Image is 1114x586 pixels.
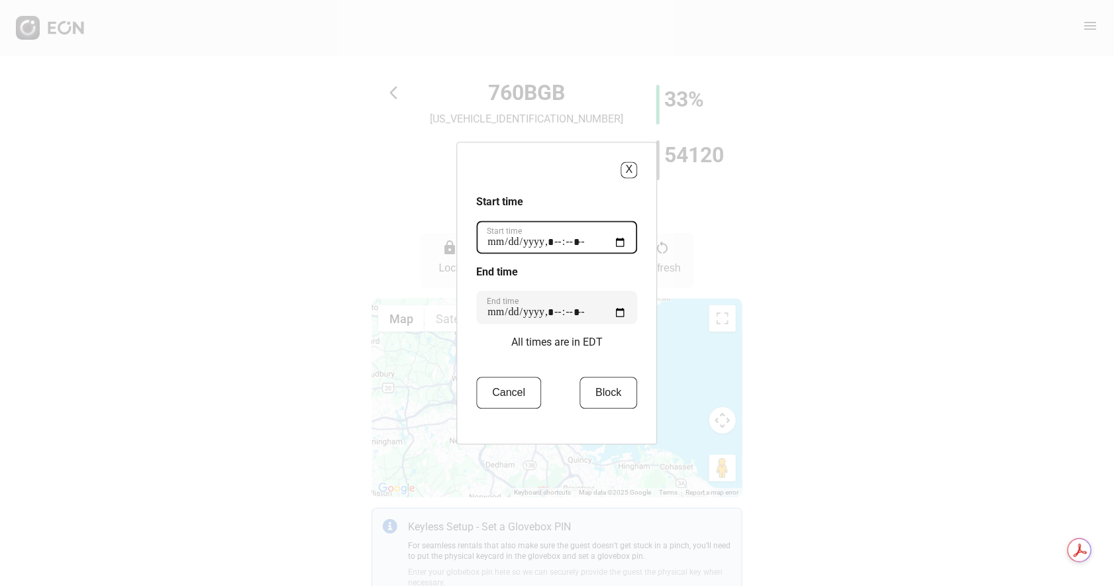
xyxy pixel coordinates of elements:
[580,377,637,409] button: Block
[621,162,638,178] button: X
[477,194,638,210] h3: Start time
[477,377,542,409] button: Cancel
[487,226,523,236] label: Start time
[511,334,603,350] p: All times are in EDT
[487,296,519,307] label: End time
[477,264,638,280] h3: End time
